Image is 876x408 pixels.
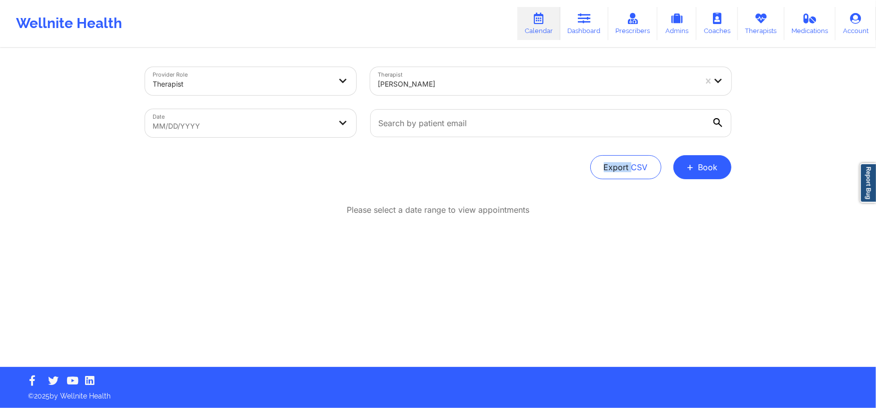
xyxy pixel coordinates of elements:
[657,7,696,40] a: Admins
[696,7,738,40] a: Coaches
[608,7,658,40] a: Prescribers
[378,73,696,95] div: [PERSON_NAME]
[517,7,560,40] a: Calendar
[590,155,661,179] button: Export CSV
[860,163,876,203] a: Report Bug
[687,164,694,170] span: +
[673,155,731,179] button: +Book
[153,73,331,95] div: Therapist
[370,109,731,137] input: Search by patient email
[784,7,836,40] a: Medications
[738,7,784,40] a: Therapists
[835,7,876,40] a: Account
[347,204,529,216] p: Please select a date range to view appointments
[21,384,855,401] p: © 2025 by Wellnite Health
[560,7,608,40] a: Dashboard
